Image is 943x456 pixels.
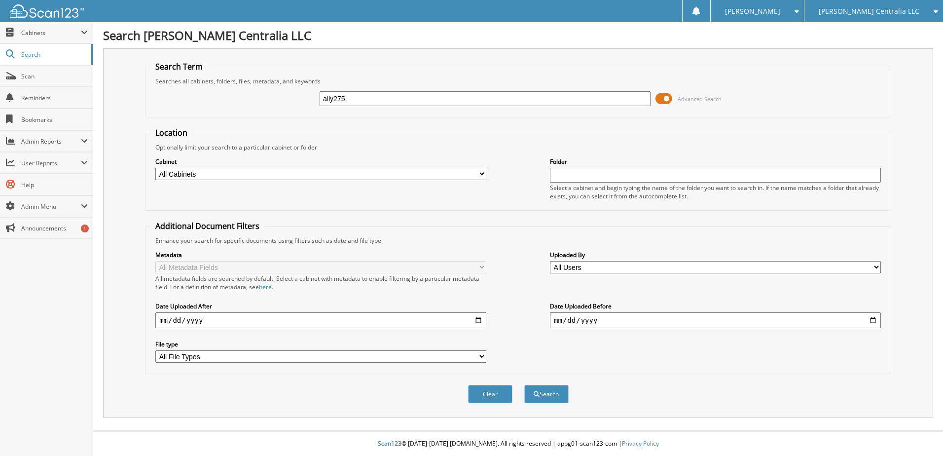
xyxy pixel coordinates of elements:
span: Reminders [21,94,88,102]
span: Admin Menu [21,202,81,211]
div: Enhance your search for specific documents using filters such as date and file type. [150,236,886,245]
div: All metadata fields are searched by default. Select a cabinet with metadata to enable filtering b... [155,274,486,291]
span: Admin Reports [21,137,81,146]
label: Cabinet [155,157,486,166]
div: Select a cabinet and begin typing the name of the folder you want to search in. If the name match... [550,184,881,200]
span: Advanced Search [678,95,722,103]
span: Help [21,181,88,189]
legend: Additional Document Filters [150,221,264,231]
span: [PERSON_NAME] [725,8,780,14]
span: User Reports [21,159,81,167]
span: [PERSON_NAME] Centralia LLC [819,8,919,14]
span: Search [21,50,86,59]
button: Search [524,385,569,403]
label: Date Uploaded After [155,302,486,310]
input: start [155,312,486,328]
a: here [259,283,272,291]
label: Uploaded By [550,251,881,259]
iframe: Chat Widget [894,409,943,456]
img: scan123-logo-white.svg [10,4,84,18]
legend: Location [150,127,192,138]
span: Cabinets [21,29,81,37]
div: Searches all cabinets, folders, files, metadata, and keywords [150,77,886,85]
div: © [DATE]-[DATE] [DOMAIN_NAME]. All rights reserved | appg01-scan123-com | [93,432,943,456]
label: File type [155,340,486,348]
span: Scan [21,72,88,80]
label: Folder [550,157,881,166]
h1: Search [PERSON_NAME] Centralia LLC [103,27,933,43]
div: 1 [81,225,89,232]
label: Date Uploaded Before [550,302,881,310]
span: Scan123 [378,439,401,448]
input: end [550,312,881,328]
span: Announcements [21,224,88,232]
legend: Search Term [150,61,208,72]
label: Metadata [155,251,486,259]
span: Bookmarks [21,115,88,124]
div: Optionally limit your search to a particular cabinet or folder [150,143,886,152]
a: Privacy Policy [622,439,659,448]
button: Clear [468,385,512,403]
